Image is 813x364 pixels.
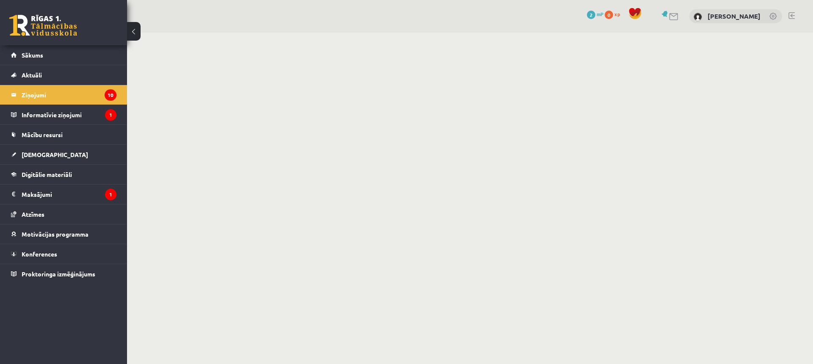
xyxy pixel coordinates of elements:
a: Atzīmes [11,204,116,224]
span: Atzīmes [22,210,44,218]
img: Ralfs Rao [694,13,702,21]
span: mP [597,11,603,17]
i: 1 [105,109,116,121]
a: Sākums [11,45,116,65]
a: 0 xp [605,11,624,17]
a: [PERSON_NAME] [708,12,760,20]
span: Mācību resursi [22,131,63,138]
a: Motivācijas programma [11,224,116,244]
span: 2 [587,11,595,19]
span: Digitālie materiāli [22,171,72,178]
span: Konferences [22,250,57,258]
span: Aktuāli [22,71,42,79]
a: Ziņojumi10 [11,85,116,105]
i: 1 [105,189,116,200]
i: 10 [105,89,116,101]
a: Informatīvie ziņojumi1 [11,105,116,124]
span: Motivācijas programma [22,230,88,238]
span: [DEMOGRAPHIC_DATA] [22,151,88,158]
legend: Informatīvie ziņojumi [22,105,116,124]
a: Proktoringa izmēģinājums [11,264,116,284]
a: Digitālie materiāli [11,165,116,184]
a: 2 mP [587,11,603,17]
span: Sākums [22,51,43,59]
a: Rīgas 1. Tālmācības vidusskola [9,15,77,36]
span: Proktoringa izmēģinājums [22,270,95,278]
a: Mācību resursi [11,125,116,144]
span: xp [614,11,620,17]
span: 0 [605,11,613,19]
a: Maksājumi1 [11,185,116,204]
legend: Maksājumi [22,185,116,204]
a: Konferences [11,244,116,264]
a: [DEMOGRAPHIC_DATA] [11,145,116,164]
legend: Ziņojumi [22,85,116,105]
a: Aktuāli [11,65,116,85]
